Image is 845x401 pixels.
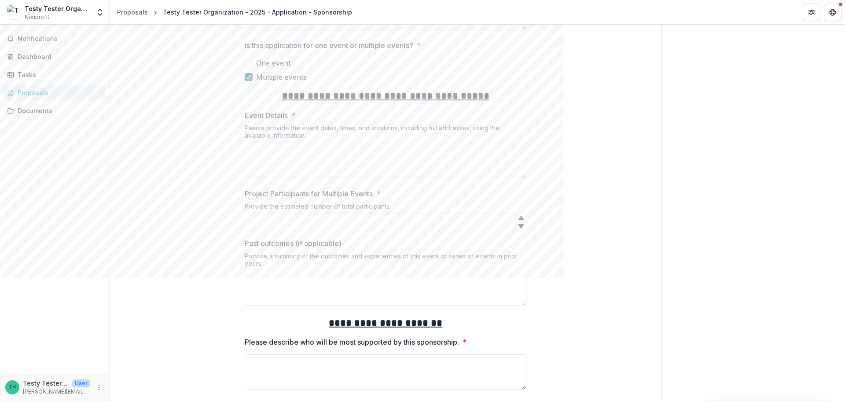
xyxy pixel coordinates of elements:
div: Testy Tester Organization - 2025 - Application - Sponsorship [163,7,352,17]
button: Partners [803,4,820,21]
div: Provide a summary of the outcomes and experiences of this event or series of events in prior years. [245,252,526,271]
button: Open entity switcher [94,4,106,21]
div: Proposals [117,7,148,17]
span: Nonprofit [25,13,49,21]
nav: breadcrumb [114,6,356,18]
p: Project Participants for Multiple Events [245,188,373,199]
a: Documents [4,103,106,118]
div: Testy Tester <annessa.hicks12@gmail.com> <annessa.hicks12@gmail.com> [9,384,16,390]
button: Get Help [824,4,841,21]
span: Notifications [18,35,103,43]
p: Testy Tester <[PERSON_NAME][EMAIL_ADDRESS][DOMAIN_NAME]> <[PERSON_NAME][DOMAIN_NAME][EMAIL_ADDRES... [23,379,69,388]
p: User [72,379,90,387]
a: Tasks [4,67,106,82]
a: Dashboard [4,49,106,64]
p: [PERSON_NAME][EMAIL_ADDRESS][DOMAIN_NAME] [23,388,90,396]
div: Provide the estimated number of total participants. [245,202,526,213]
a: Proposals [4,85,106,100]
button: More [94,382,104,393]
span: One event [256,58,290,68]
img: Testy Tester Organization [7,5,21,19]
p: Past outcomes (if applicable) [245,238,342,249]
div: Dashboard [18,52,99,61]
div: Please provide the event dates, times, and locations, including full addresses, using the availab... [245,124,526,143]
p: Please describe who will be most supported by this sponsorship. [245,337,459,347]
div: Tasks [18,70,99,79]
div: Documents [18,106,99,115]
button: Notifications [4,32,106,46]
p: Is this application for one event or multiple events? [245,40,413,51]
a: Proposals [114,6,151,18]
p: Event Details [245,110,288,121]
span: Multiple events [256,72,307,82]
div: Proposals [18,88,99,97]
div: Testy Tester Organization [25,4,90,13]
